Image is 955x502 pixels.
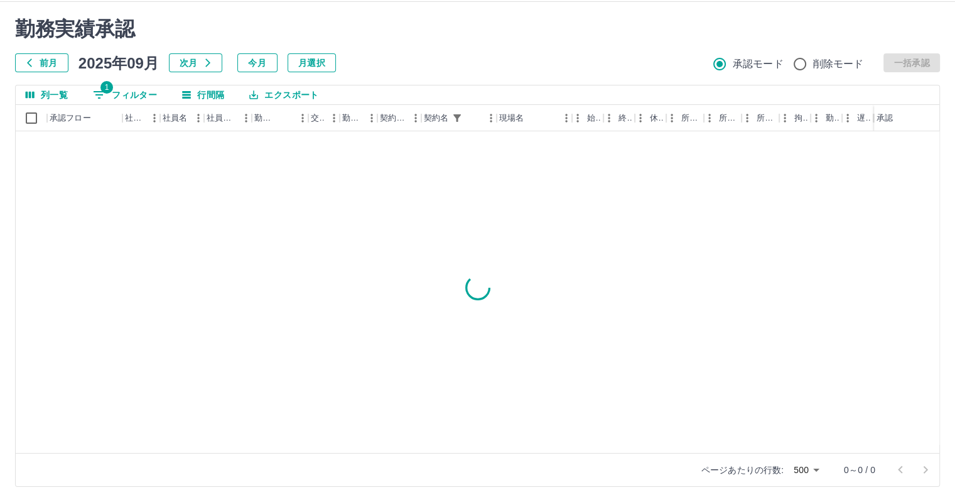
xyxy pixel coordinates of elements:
div: 所定終業 [719,105,739,131]
button: メニュー [482,109,500,128]
div: 現場名 [497,105,572,131]
button: ソート [276,109,293,127]
button: 行間隔 [172,85,234,104]
div: 社員番号 [125,105,145,131]
button: メニュー [406,109,425,128]
button: 次月 [169,53,222,72]
div: 社員番号 [122,105,160,131]
button: 前月 [15,53,68,72]
div: 社員名 [163,105,187,131]
div: 勤務 [811,105,842,131]
div: 交通費 [308,105,340,131]
div: 所定終業 [704,105,742,131]
p: 0～0 / 0 [844,464,875,476]
button: メニュー [145,109,164,128]
button: メニュー [325,109,343,128]
div: 休憩 [650,105,664,131]
span: 承認モード [733,57,784,72]
div: 承認 [877,105,893,131]
div: 休憩 [635,105,666,131]
div: 勤務日 [254,105,276,131]
h5: 2025年09月 [78,53,159,72]
div: 終業 [618,105,632,131]
div: 交通費 [311,105,325,131]
div: 始業 [587,105,601,131]
div: 所定休憩 [742,105,779,131]
div: 遅刻等 [842,105,873,131]
div: 契約名 [421,105,497,131]
div: 始業 [572,105,603,131]
div: 勤務区分 [342,105,362,131]
div: 社員区分 [207,105,237,131]
div: 拘束 [779,105,811,131]
span: 1 [100,81,113,94]
div: 契約コード [380,105,406,131]
button: フィルター表示 [83,85,167,104]
button: メニュー [557,109,576,128]
div: 遅刻等 [857,105,871,131]
div: 承認フロー [47,105,122,131]
button: 今月 [237,53,278,72]
p: ページあたりの行数: [701,464,784,476]
div: 1件のフィルターを適用中 [448,109,466,127]
div: 所定休憩 [757,105,777,131]
div: 社員区分 [204,105,252,131]
div: 勤務日 [252,105,308,131]
div: 勤務 [826,105,839,131]
button: メニュー [237,109,256,128]
button: フィルター表示 [448,109,466,127]
div: 承認フロー [50,105,91,131]
div: 契約名 [424,105,448,131]
div: 所定開始 [681,105,701,131]
div: 500 [789,461,824,479]
div: 契約コード [377,105,421,131]
button: メニュー [293,109,312,128]
span: 削除モード [813,57,864,72]
div: 勤務区分 [340,105,377,131]
button: メニュー [362,109,381,128]
div: 所定開始 [666,105,704,131]
h2: 勤務実績承認 [15,17,940,41]
button: 月選択 [288,53,336,72]
div: 社員名 [160,105,204,131]
div: 拘束 [794,105,808,131]
div: 現場名 [499,105,524,131]
button: エクスポート [239,85,328,104]
div: 終業 [603,105,635,131]
div: 承認 [874,105,939,131]
button: 列選択 [16,85,78,104]
button: メニュー [189,109,208,128]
